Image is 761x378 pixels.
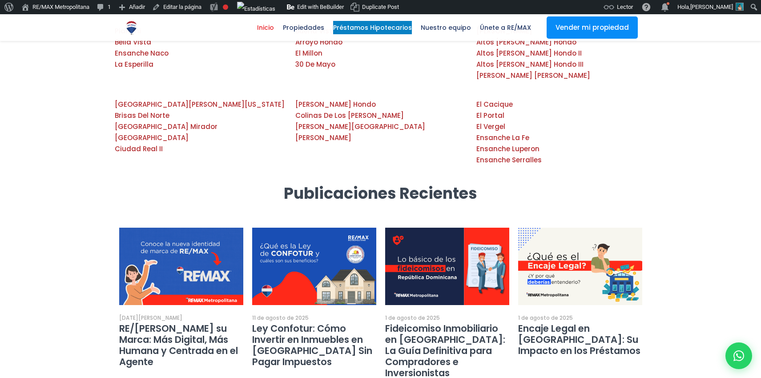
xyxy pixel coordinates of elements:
a: Fideicomiso Inmobiliario en República Dominicana: La Guía Definitiva para Compradores e Inversion... [385,228,509,306]
a: RE/[PERSON_NAME] su Marca: Más Digital, Más Humana y Centrada en el Agente [119,322,238,368]
a: Brisas Del Norte [115,111,169,120]
strong: Publicaciones Recientes [284,182,477,204]
a: Encaje Legal en [GEOGRAPHIC_DATA]: Su Impacto en los Préstamos [518,322,640,357]
a: Nuestro equipo [416,14,475,41]
a: RE/MAX Metropolitana [124,14,139,41]
a: [GEOGRAPHIC_DATA][PERSON_NAME][US_STATE] [115,100,285,109]
div: 11 de agosto de 2025 [252,314,309,322]
a: La Esperilla [115,60,153,69]
span: [PERSON_NAME] [690,4,733,10]
img: El encaje legal en República Dominicana explicado con un gráfico de un banco regulador sobre mone... [518,228,642,306]
a: Préstamos Hipotecarios [329,14,416,41]
a: 30 De Mayo [295,60,335,69]
a: Ciudad Real II [115,144,163,153]
div: 1 de agosto de 2025 [518,314,573,322]
span: Nuestro equipo [416,21,475,34]
span: Propiedades [278,21,329,34]
a: RE/MAX Renueva su Marca: Más Digital, Más Humana y Centrada en el Agente [119,228,243,306]
a: [PERSON_NAME] [PERSON_NAME] [476,71,590,80]
a: El Cacique [476,100,513,109]
a: Ensanche Luperon [476,144,540,153]
a: Vender mi propiedad [547,16,638,39]
img: Gráfico de una propiedad en venta exenta de impuestos por ley confotur [252,228,376,306]
div: 1 de agosto de 2025 [385,314,440,322]
span: Únete a RE/MAX [475,21,536,34]
a: Ensanche La Fe [476,133,529,142]
a: Altos [PERSON_NAME] Hondo [476,37,576,47]
img: Logo de REMAX [124,20,139,36]
a: Ley Confotur: Cómo Invertir en Inmuebles en República Dominicana Sin Pagar Impuestos [252,228,376,306]
img: Portada artículo del funcionamiento del fideicomiso inmobiliario en República Dominicana con sus ... [385,228,509,306]
div: Frase clave objetivo no establecida [223,4,228,10]
a: Propiedades [278,14,329,41]
img: Visitas de 48 horas. Haz clic para ver más estadísticas del sitio. [237,2,275,16]
span: Inicio [253,21,278,34]
a: [GEOGRAPHIC_DATA] Mirador [115,122,217,131]
a: Encaje Legal en República Dominicana: Su Impacto en los Préstamos [518,228,642,306]
a: [PERSON_NAME][GEOGRAPHIC_DATA] [295,122,425,131]
a: Altos [PERSON_NAME] Hondo III [476,60,584,69]
a: Inicio [253,14,278,41]
a: Arroyo Hondo [295,37,342,47]
a: [PERSON_NAME] Hondo [295,100,376,109]
a: El Vergel [476,122,505,131]
a: El Portal [476,111,504,120]
a: [PERSON_NAME] [295,133,351,142]
a: Únete a RE/MAX [475,14,536,41]
span: Préstamos Hipotecarios [329,21,416,34]
img: miniatura gráfico con chica mostrando el nuevo logotipo de REMAX [119,228,243,306]
a: Ensanche Serralles [476,155,542,165]
a: Ley Confotur: Cómo Invertir en Inmuebles en [GEOGRAPHIC_DATA] Sin Pagar Impuestos [252,322,372,368]
a: [GEOGRAPHIC_DATA] [115,133,189,142]
a: Bella Vista [115,37,151,47]
a: Colinas De Los [PERSON_NAME] [295,111,404,120]
a: El Millon [295,48,322,58]
div: [DATE][PERSON_NAME] [119,314,182,322]
a: Altos [PERSON_NAME] Hondo II [476,48,582,58]
a: Ensanche Naco [115,48,169,58]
